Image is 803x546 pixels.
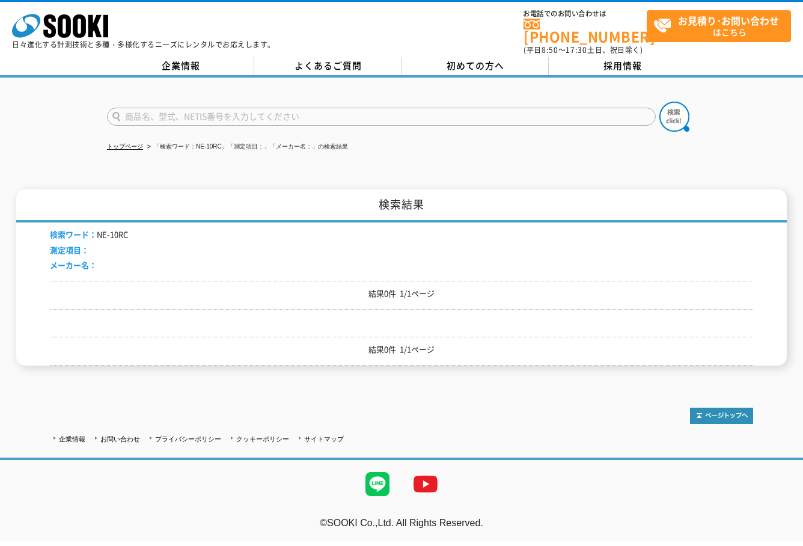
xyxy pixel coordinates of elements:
[107,57,254,75] a: 企業情報
[50,244,89,256] span: 測定項目：
[401,460,450,508] img: YouTube
[107,143,143,150] a: トップページ
[653,11,790,41] span: はこちら
[50,229,128,241] li: NE-10RC
[524,19,647,43] a: [PHONE_NUMBER]
[659,102,689,132] img: btn_search.png
[757,530,803,540] a: テストMail
[524,10,647,17] span: お電話でのお問い合わせは
[447,59,504,72] span: 初めての方へ
[401,57,549,75] a: 初めての方へ
[353,460,401,508] img: LINE
[100,435,140,443] a: お問い合わせ
[678,13,779,28] strong: お見積り･お問い合わせ
[542,44,558,55] span: 8:50
[304,435,344,443] a: サイトマップ
[16,189,787,222] h1: 検索結果
[236,435,289,443] a: クッキーポリシー
[50,287,753,300] p: 結果0件 1/1ページ
[12,41,275,48] p: 日々進化する計測技術と多種・多様化するニーズにレンタルでお応えします。
[50,229,97,240] span: 検索ワード：
[566,44,587,55] span: 17:30
[145,141,348,153] li: 「検索ワード：NE-10RC」「測定項目：」「メーカー名：」の検索結果
[50,343,753,356] p: 結果0件 1/1ページ
[107,108,656,126] input: 商品名、型式、NETIS番号を入力してください
[690,408,753,424] img: トップページへ
[549,57,696,75] a: 採用情報
[254,57,401,75] a: よくあるご質問
[647,10,791,42] a: お見積り･お問い合わせはこちら
[524,44,643,55] span: (平日 ～ 土日、祝日除く)
[59,435,85,443] a: 企業情報
[155,435,221,443] a: プライバシーポリシー
[50,259,97,271] span: メーカー名：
